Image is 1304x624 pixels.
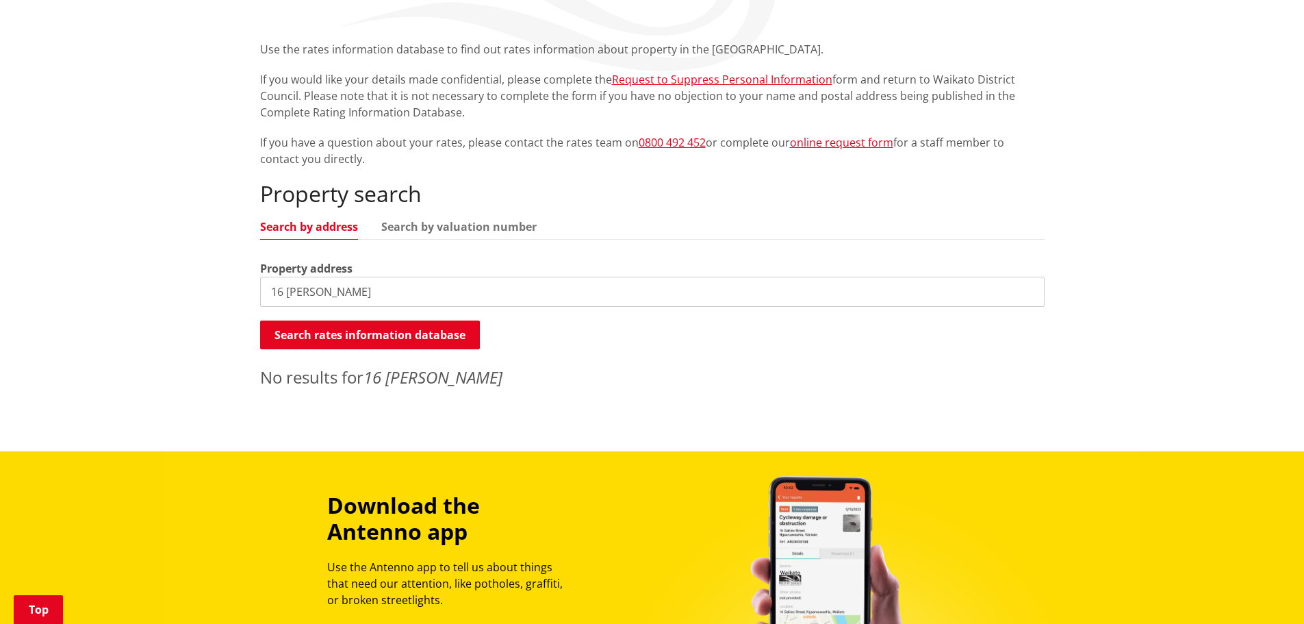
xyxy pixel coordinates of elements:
[260,134,1045,167] p: If you have a question about your rates, please contact the rates team on or complete our for a s...
[14,595,63,624] a: Top
[260,181,1045,207] h2: Property search
[639,135,706,150] a: 0800 492 452
[260,365,1045,390] p: No results for
[381,221,537,232] a: Search by valuation number
[260,41,1045,58] p: Use the rates information database to find out rates information about property in the [GEOGRAPHI...
[260,221,358,232] a: Search by address
[612,72,832,87] a: Request to Suppress Personal Information
[327,559,575,608] p: Use the Antenno app to tell us about things that need our attention, like potholes, graffiti, or ...
[260,260,353,277] label: Property address
[260,321,480,349] button: Search rates information database
[327,492,575,545] h3: Download the Antenno app
[260,71,1045,121] p: If you would like your details made confidential, please complete the form and return to Waikato ...
[363,366,502,388] em: 16 [PERSON_NAME]
[1241,566,1290,616] iframe: Messenger Launcher
[260,277,1045,307] input: e.g. Duke Street NGARUAWAHIA
[790,135,893,150] a: online request form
